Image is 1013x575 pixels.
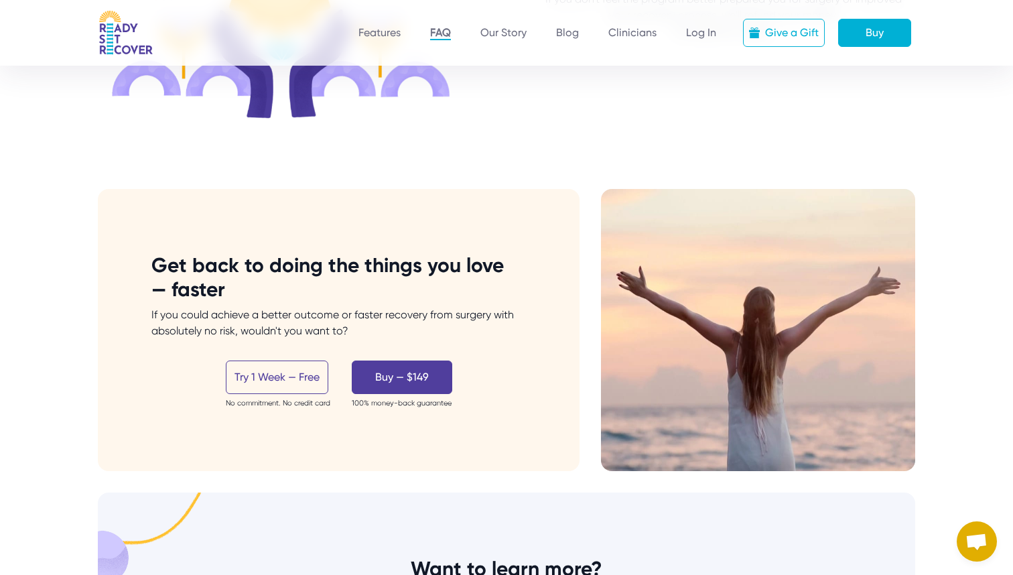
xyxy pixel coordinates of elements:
[352,361,452,394] a: Buy — $149
[838,19,911,47] a: Buy
[358,26,401,39] a: Features
[866,25,884,41] div: Buy
[601,189,915,471] img: Beachwoman
[226,361,328,394] div: Try 1 Week — Free
[226,399,330,407] div: No commitment. No credit card
[957,521,997,562] div: Open chat
[608,26,657,39] a: Clinicians
[556,26,579,39] a: Blog
[352,399,452,407] div: 100% money-back guarantee
[743,19,825,47] a: Give a Gift
[686,26,716,39] a: Log In
[430,26,451,40] a: FAQ
[480,26,527,39] a: Our Story
[226,361,330,394] a: Try 1 Week — Free
[765,25,819,41] div: Give a Gift
[99,11,153,55] img: RSR
[151,253,526,302] div: Get back to doing the things you love — faster
[151,307,526,339] div: If you could achieve a better outcome or faster recovery from surgery with absolutely no risk, wo...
